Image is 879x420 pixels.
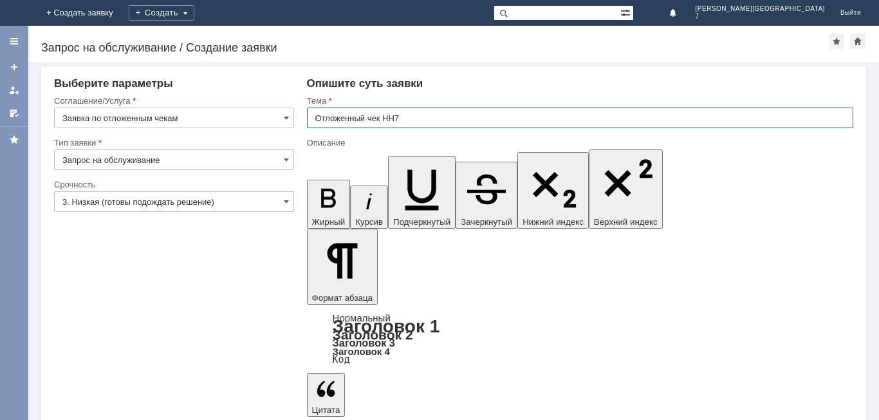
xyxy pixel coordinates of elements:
[307,180,351,229] button: Жирный
[517,152,589,229] button: Нижний индекс
[4,103,24,124] a: Мои согласования
[696,13,825,21] span: 7
[41,41,829,54] div: Запрос на обслуживание / Создание заявки
[54,77,173,90] span: Выберите параметры
[388,156,456,229] button: Подчеркнутый
[594,217,658,227] span: Верхний индекс
[523,217,584,227] span: Нижний индекс
[350,186,388,229] button: Курсив
[333,327,413,342] a: Заголовок 2
[307,138,851,147] div: Описание
[312,217,346,227] span: Жирный
[333,354,350,365] a: Код
[129,5,194,21] div: Создать
[54,97,291,105] div: Соглашение/Услуга
[333,312,391,323] a: Нормальный
[54,138,291,147] div: Тип заявки
[307,314,853,364] div: Формат абзаца
[307,373,346,417] button: Цитата
[333,316,440,336] a: Заголовок 1
[456,162,517,229] button: Зачеркнутый
[461,217,512,227] span: Зачеркнутый
[307,97,851,105] div: Тема
[589,149,663,229] button: Верхний индекс
[54,180,291,189] div: Срочность
[850,33,865,49] div: Сделать домашней страницей
[355,217,383,227] span: Курсив
[829,33,844,49] div: Добавить в избранное
[393,217,450,227] span: Подчеркнутый
[620,6,633,18] span: Расширенный поиск
[307,229,378,305] button: Формат абзаца
[307,77,423,90] span: Опишите суть заявки
[696,5,825,13] span: [PERSON_NAME][GEOGRAPHIC_DATA]
[333,346,390,357] a: Заголовок 4
[333,337,395,348] a: Заголовок 3
[312,293,373,303] span: Формат абзаца
[312,405,340,415] span: Цитата
[4,57,24,77] a: Создать заявку
[4,80,24,100] a: Мои заявки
